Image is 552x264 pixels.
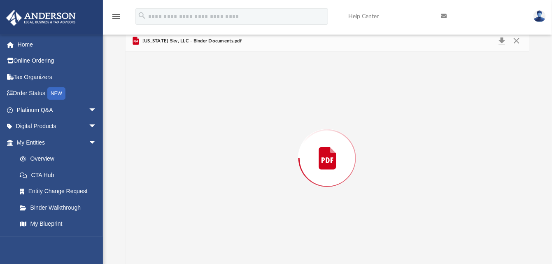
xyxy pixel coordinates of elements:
[6,69,109,85] a: Tax Organizers
[137,11,147,20] i: search
[89,102,105,119] span: arrow_drop_down
[4,10,78,26] img: Anderson Advisors Platinum Portal
[141,37,242,45] span: [US_STATE] Sky, LLC - Binder Documents.pdf
[47,87,65,100] div: NEW
[89,118,105,135] span: arrow_drop_down
[12,183,109,200] a: Entity Change Request
[6,134,109,151] a: My Entitiesarrow_drop_down
[6,85,109,102] a: Order StatusNEW
[533,10,546,22] img: User Pic
[12,151,109,167] a: Overview
[12,199,109,216] a: Binder Walkthrough
[111,16,121,21] a: menu
[6,118,109,135] a: Digital Productsarrow_drop_down
[111,12,121,21] i: menu
[6,102,109,118] a: Platinum Q&Aarrow_drop_down
[495,35,510,47] button: Download
[6,53,109,69] a: Online Ordering
[89,134,105,151] span: arrow_drop_down
[6,36,109,53] a: Home
[12,232,109,248] a: Tax Due Dates
[12,216,105,232] a: My Blueprint
[509,35,524,47] button: Close
[12,167,109,183] a: CTA Hub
